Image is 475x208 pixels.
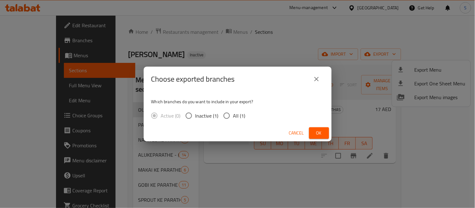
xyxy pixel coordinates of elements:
[151,99,324,105] p: Which branches do you want to include in your export?
[309,72,324,87] button: close
[314,129,324,137] span: Ok
[161,112,181,119] span: Active (0)
[287,127,307,139] button: Cancel
[195,112,219,119] span: Inactive (1)
[233,112,245,119] span: All (1)
[151,74,235,84] h2: Choose exported branches
[309,127,329,139] button: Ok
[289,129,304,137] span: Cancel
